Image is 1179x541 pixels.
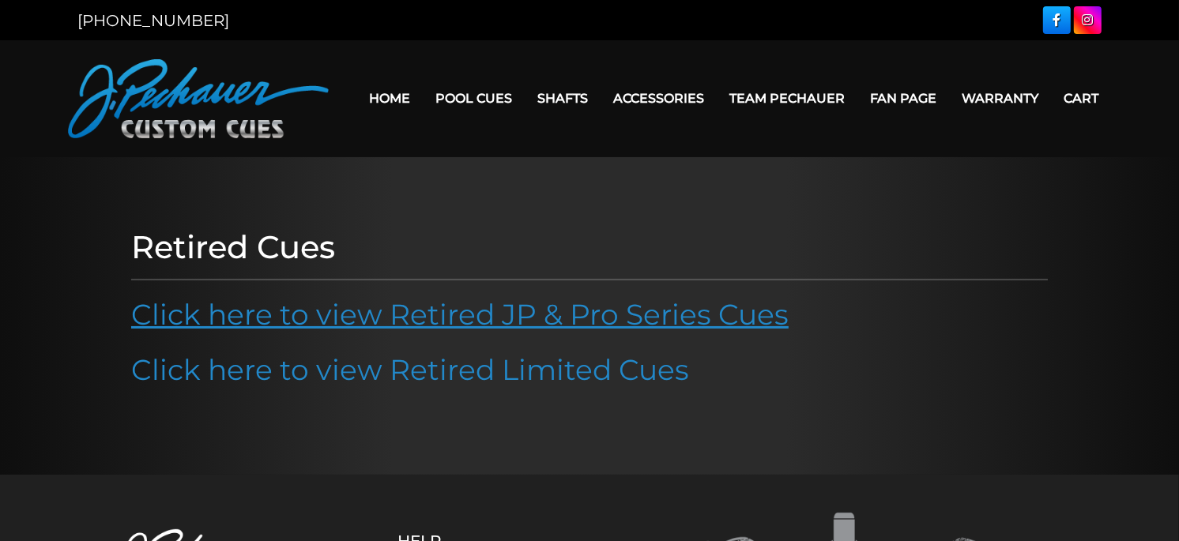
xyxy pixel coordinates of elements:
h1: Retired Cues [131,228,1048,266]
a: Accessories [601,78,717,118]
a: Shafts [525,78,601,118]
img: Pechauer Custom Cues [68,59,329,138]
a: Warranty [949,78,1051,118]
a: Cart [1051,78,1111,118]
a: Click here to view Retired Limited Cues [131,352,689,387]
a: Home [356,78,423,118]
a: Team Pechauer [717,78,857,118]
a: Pool Cues [423,78,525,118]
a: [PHONE_NUMBER] [77,11,229,30]
a: Click here to view Retired JP & Pro Series Cues [131,297,789,332]
a: Fan Page [857,78,949,118]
